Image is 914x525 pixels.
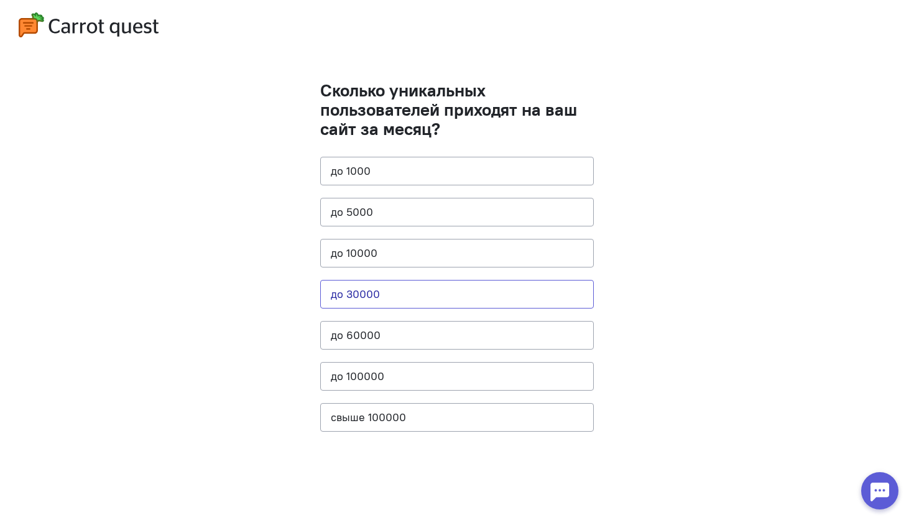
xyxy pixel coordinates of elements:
[320,81,594,138] h1: Сколько уникальных пользователей приходят на ваш сайт за месяц?
[320,321,594,350] button: до 60000
[320,403,594,432] button: свыше 100000
[320,198,594,226] button: до 5000
[320,157,594,185] button: до 1000
[320,239,594,267] button: до 10000
[19,12,159,37] img: logo
[320,362,594,391] button: до 100000
[320,280,594,309] button: до 30000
